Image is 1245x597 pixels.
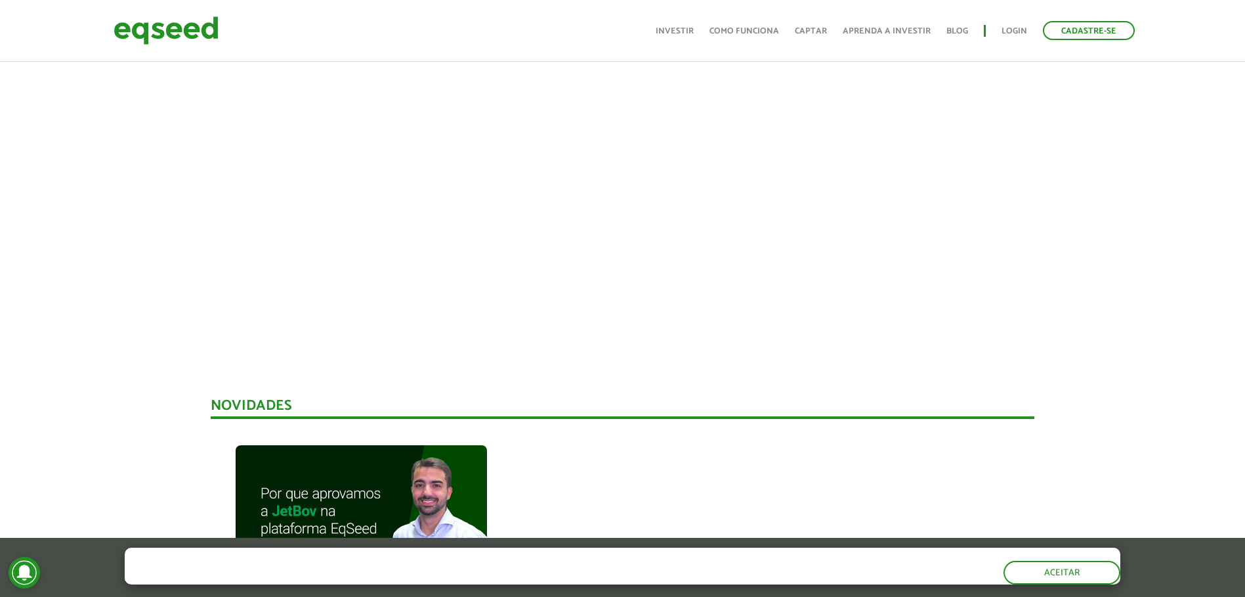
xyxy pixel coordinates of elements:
[125,571,600,584] p: Ao clicar em "aceitar", você aceita nossa .
[298,573,450,584] a: política de privacidade e de cookies
[125,548,600,568] h5: O site da EqSeed utiliza cookies para melhorar sua navegação.
[656,27,694,35] a: Investir
[1043,21,1135,40] a: Cadastre-se
[946,27,968,35] a: Blog
[795,27,827,35] a: Captar
[1002,27,1027,35] a: Login
[709,27,779,35] a: Como funciona
[114,13,219,48] img: EqSeed
[211,399,1034,419] div: Novidades
[843,27,931,35] a: Aprenda a investir
[1003,561,1120,585] button: Aceitar
[236,445,487,586] img: maxresdefault.jpg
